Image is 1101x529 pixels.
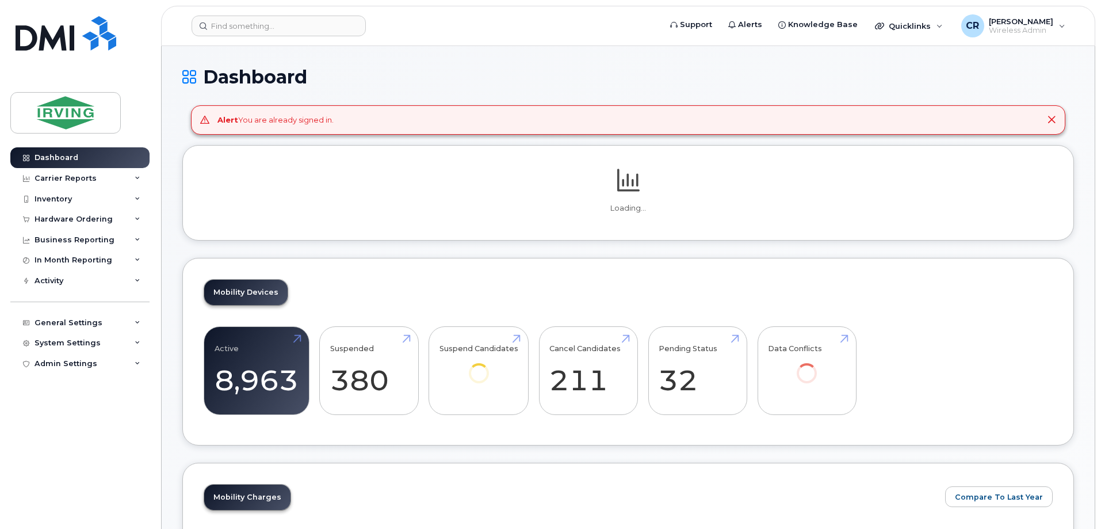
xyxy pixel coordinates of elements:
[217,115,238,124] strong: Alert
[955,492,1043,503] span: Compare To Last Year
[215,333,299,409] a: Active 8,963
[549,333,627,409] a: Cancel Candidates 211
[204,485,290,510] a: Mobility Charges
[659,333,736,409] a: Pending Status 32
[439,333,518,399] a: Suspend Candidates
[182,67,1074,87] h1: Dashboard
[217,115,334,125] div: You are already signed in.
[768,333,846,399] a: Data Conflicts
[945,486,1053,507] button: Compare To Last Year
[204,280,288,305] a: Mobility Devices
[330,333,408,409] a: Suspended 380
[204,203,1053,214] p: Loading...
